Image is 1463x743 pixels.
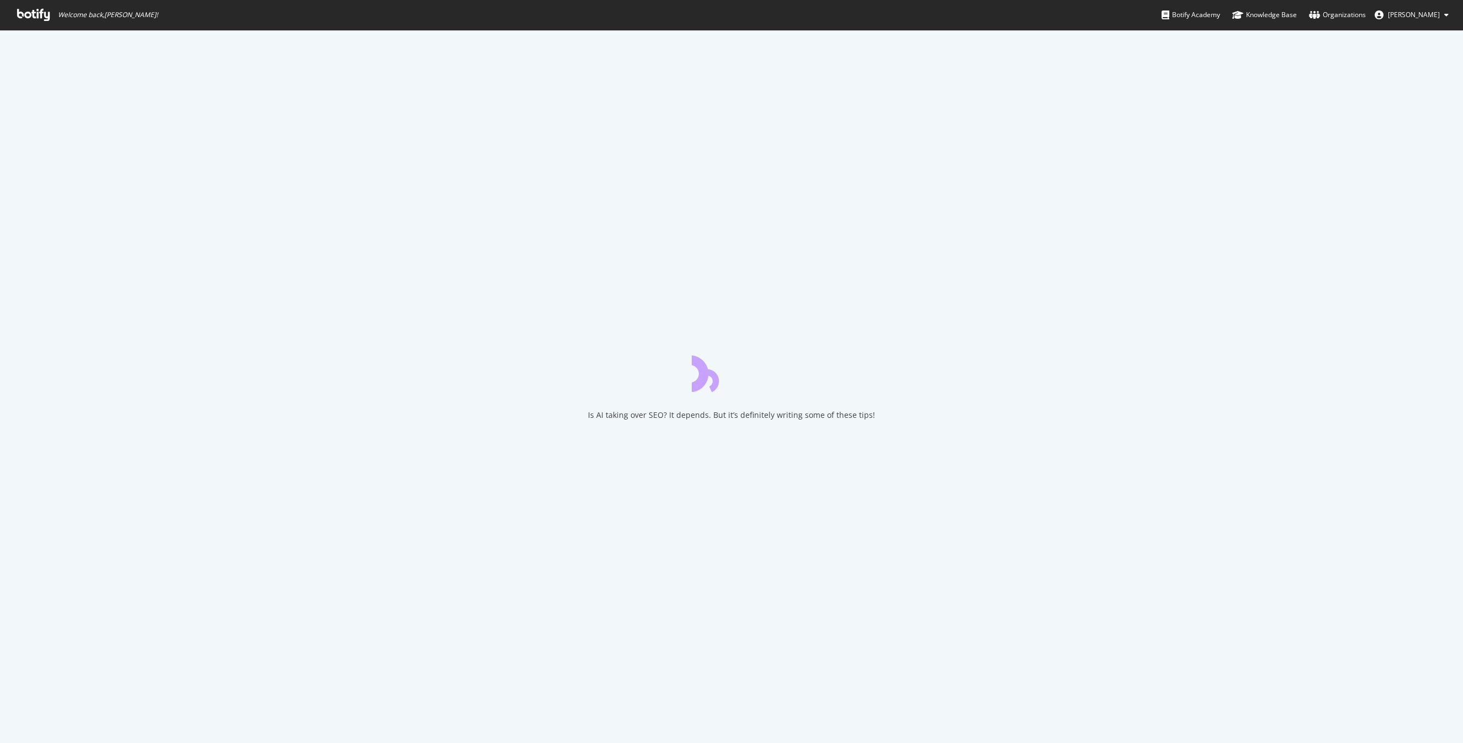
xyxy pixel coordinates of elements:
[1162,9,1220,20] div: Botify Academy
[1309,9,1366,20] div: Organizations
[588,410,875,421] div: Is AI taking over SEO? It depends. But it’s definitely writing some of these tips!
[692,352,771,392] div: animation
[1232,9,1297,20] div: Knowledge Base
[1366,6,1457,24] button: [PERSON_NAME]
[58,10,158,19] span: Welcome back, [PERSON_NAME] !
[1388,10,1440,19] span: Juan Batres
